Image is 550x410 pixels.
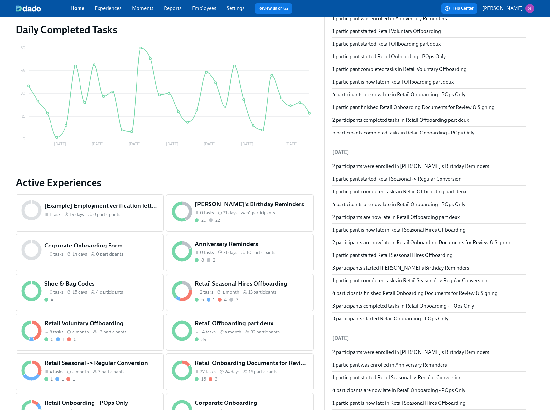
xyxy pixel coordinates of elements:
[16,176,314,189] h2: Active Experiences
[132,5,153,11] a: Moments
[200,210,214,216] span: 0 tasks
[201,217,206,223] div: 29
[22,114,25,119] tspan: 15
[50,251,64,257] span: 0 tasks
[223,210,237,216] span: 21 days
[332,277,526,284] div: 1 participant completed tasks in Retail Seasonal -> Regular Conversion
[16,353,164,390] a: Retail Seasonal -> Regular Conversion4 tasks a month3 participants111
[223,289,239,295] span: a month
[248,289,277,295] span: 13 participants
[332,176,526,183] div: 1 participant started Retail Seasonal -> Regular Conversion
[92,142,104,146] tspan: [DATE]
[96,251,123,257] span: 0 participants
[332,163,526,170] div: 2 participants were enrolled in [PERSON_NAME]'s Birthday Reminders
[21,91,25,96] tspan: 30
[201,257,204,263] div: 8
[51,336,53,343] div: 6
[229,297,238,303] div: Not started
[332,331,526,346] li: [DATE]
[98,369,124,375] span: 3 participants
[73,251,87,257] span: 14 days
[441,3,477,14] button: Help Center
[67,336,76,343] div: With overdue tasks
[74,336,76,343] div: 6
[258,5,289,12] a: Review us on G2
[50,329,63,335] span: 8 tasks
[332,290,526,297] div: 4 participants finished Retail Onboarding Documents for Review & Signing
[16,234,164,271] a: Corporate Onboarding Form0 tasks 14 days0 participants
[16,5,70,12] a: dado
[207,257,215,263] div: Not started
[70,5,84,11] a: Home
[44,297,53,303] div: Completed all due tasks
[223,249,237,256] span: 21 days
[332,66,526,73] div: 1 participant completed tasks in Retail Voluntary Offboarding
[166,353,314,390] a: Retail Onboarding Documents for Review & Signing27 tasks 24 days19 participants163
[66,376,75,382] div: With overdue tasks
[195,336,206,343] div: Completed all due tasks
[195,240,308,248] h5: Anniversary Reminders
[195,319,308,328] h5: Retail Offboarding part deux
[332,387,526,394] div: 4 participants are now late in Retail Onboarding - POps Only
[332,252,526,259] div: 1 participant started Retail Seasonal Hires Offboarding
[246,210,275,216] span: 51 participants
[195,217,206,223] div: Completed all due tasks
[332,264,526,272] div: 3 participants started [PERSON_NAME]'s Birthday Reminders
[51,376,53,382] div: 1
[44,319,158,328] h5: Retail Voluntary Offboarding
[332,226,526,233] div: 1 participant is now late in Retail Seasonal Hires Offboarding
[332,188,526,195] div: 1 participant completed tasks in Retail Offboarding part deux
[73,376,75,382] div: 1
[73,289,87,295] span: 15 days
[209,376,217,382] div: With overdue tasks
[23,137,25,141] tspan: 0
[195,399,308,407] h5: Corporate Onboarding
[70,211,84,218] span: 19 days
[195,297,204,303] div: Completed all due tasks
[16,194,164,232] a: [Example] Employment verification letters1 task 19 days0 participants
[63,336,65,343] div: 1
[200,289,213,295] span: 2 tasks
[54,142,66,146] tspan: [DATE]
[332,15,526,22] div: 1 participant was enrolled in Anniversary Reminders
[195,359,308,367] h5: Retail Onboarding Documents for Review & Signing
[50,369,63,375] span: 4 tasks
[195,200,308,208] h5: [PERSON_NAME]'s Birthday Reminders
[201,297,204,303] div: 5
[204,142,216,146] tspan: [DATE]
[332,53,526,60] div: 1 participant started Retail Onboarding - POps Only
[332,400,526,407] div: 1 participant is now late in Retail Seasonal Hires Offboarding
[332,303,526,310] div: 3 participants completed tasks in Retail Onboarding - POps Only
[50,211,61,218] span: 1 task
[192,5,216,11] a: Employees
[251,329,280,335] span: 39 participants
[215,376,217,382] div: 3
[332,145,526,160] li: [DATE]
[201,376,206,382] div: 16
[44,202,158,210] h5: [Example] Employment verification letters
[482,5,523,12] p: [PERSON_NAME]
[227,5,245,11] a: Settings
[332,349,526,356] div: 2 participants were enrolled in [PERSON_NAME]'s Birthday Reminders
[285,142,297,146] tspan: [DATE]
[332,239,526,246] div: 2 participants are now late in Retail Onboarding Documents for Review & Signing
[166,142,178,146] tspan: [DATE]
[200,249,214,256] span: 0 tasks
[72,369,89,375] span: a month
[332,361,526,369] div: 1 participant was enrolled in Anniversary Reminders
[51,297,53,303] div: 4
[246,249,275,256] span: 10 participants
[332,117,526,124] div: 2 participants completed tasks in Retail Offboarding part deux
[207,297,215,303] div: On time with open tasks
[16,5,41,12] img: dado
[195,376,206,382] div: Completed all due tasks
[62,376,64,382] div: 1
[21,68,25,73] tspan: 45
[16,274,164,311] a: Shoe & Bag Codes0 tasks 15 days4 participants4
[445,5,474,12] span: Help Center
[209,217,220,223] div: Not started
[249,369,277,375] span: 19 participants
[218,297,227,303] div: With overdue tasks
[200,369,216,375] span: 27 tasks
[44,376,53,382] div: Completed all due tasks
